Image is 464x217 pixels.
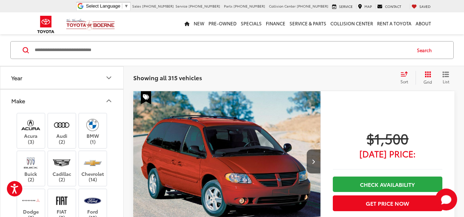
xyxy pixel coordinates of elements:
[17,117,45,145] label: Acura (3)
[52,193,71,209] img: Vic Vaughan Toyota of Boerne in Boerne, TX)
[33,13,59,36] img: Toyota
[333,177,442,192] a: Check Availability
[297,3,328,9] span: [PHONE_NUMBER]
[442,79,449,84] span: List
[79,117,107,145] label: BMW (1)
[21,155,40,171] img: Vic Vaughan Toyota of Boerne in Boerne, TX)
[435,189,457,210] button: Toggle Chat Window
[423,79,432,85] span: Grid
[142,3,174,9] span: [PHONE_NUMBER]
[141,91,151,104] span: Special
[333,195,442,211] button: Get Price Now
[0,67,124,89] button: YearYear
[192,12,206,34] a: New
[234,3,265,9] span: [PHONE_NUMBER]
[264,12,287,34] a: Finance
[83,117,102,133] img: Vic Vaughan Toyota of Boerne in Boerne, TX)
[17,155,45,182] label: Buick (2)
[239,12,264,34] a: Specials
[414,12,433,34] a: About
[333,150,442,157] span: [DATE] Price:
[11,74,22,81] div: Year
[419,4,431,9] span: Saved
[356,4,374,9] a: Map
[21,117,40,133] img: Vic Vaughan Toyota of Boerne in Boerne, TX)
[416,71,437,85] button: Grid View
[176,3,188,9] span: Service
[435,189,457,210] svg: Start Chat
[307,149,320,173] button: Next image
[86,3,120,9] span: Select Language
[375,4,403,9] a: Contact
[52,117,71,133] img: Vic Vaughan Toyota of Boerne in Boerne, TX)
[397,71,416,85] button: Select sort value
[66,19,115,31] img: Vic Vaughan Toyota of Boerne
[206,12,239,34] a: Pre-Owned
[48,117,76,145] label: Audi (2)
[328,12,375,34] a: Collision Center
[34,42,410,58] input: Search by Make, Model, or Keyword
[79,155,107,182] label: Chevrolet (14)
[0,89,124,112] button: MakeMake
[83,193,102,209] img: Vic Vaughan Toyota of Boerne in Boerne, TX)
[182,12,192,34] a: Home
[133,73,202,82] span: Showing all 315 vehicles
[21,193,40,209] img: Vic Vaughan Toyota of Boerne in Boerne, TX)
[400,79,408,84] span: Sort
[224,3,233,9] span: Parts
[105,97,113,105] div: Make
[330,4,354,9] a: Service
[269,3,296,9] span: Collision Center
[83,155,102,171] img: Vic Vaughan Toyota of Boerne in Boerne, TX)
[385,4,401,9] span: Contact
[364,4,372,9] span: Map
[124,3,128,9] span: ▼
[189,3,220,9] span: [PHONE_NUMBER]
[132,3,141,9] span: Sales
[339,4,353,9] span: Service
[437,71,454,85] button: List View
[287,12,328,34] a: Service & Parts: Opens in a new tab
[86,3,128,9] a: Select Language​
[375,12,414,34] a: Rent a Toyota
[11,97,25,104] div: Make
[410,41,442,59] button: Search
[48,155,76,182] label: Cadillac (2)
[52,155,71,171] img: Vic Vaughan Toyota of Boerne in Boerne, TX)
[105,74,113,82] div: Year
[410,4,432,9] a: My Saved Vehicles
[333,130,442,147] span: $1,500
